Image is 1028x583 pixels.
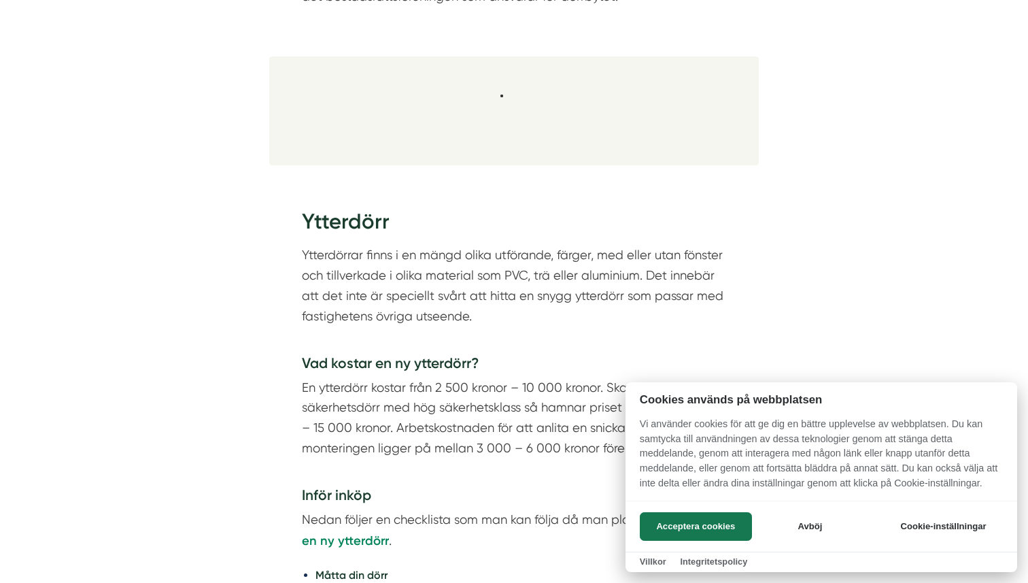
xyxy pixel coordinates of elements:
[640,512,752,541] button: Acceptera cookies
[626,393,1017,406] h2: Cookies används på webbplatsen
[626,417,1017,500] p: Vi använder cookies för att ge dig en bättre upplevelse av webbplatsen. Du kan samtycka till anvä...
[884,512,1003,541] button: Cookie-inställningar
[756,512,864,541] button: Avböj
[680,556,747,567] a: Integritetspolicy
[640,556,666,567] a: Villkor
